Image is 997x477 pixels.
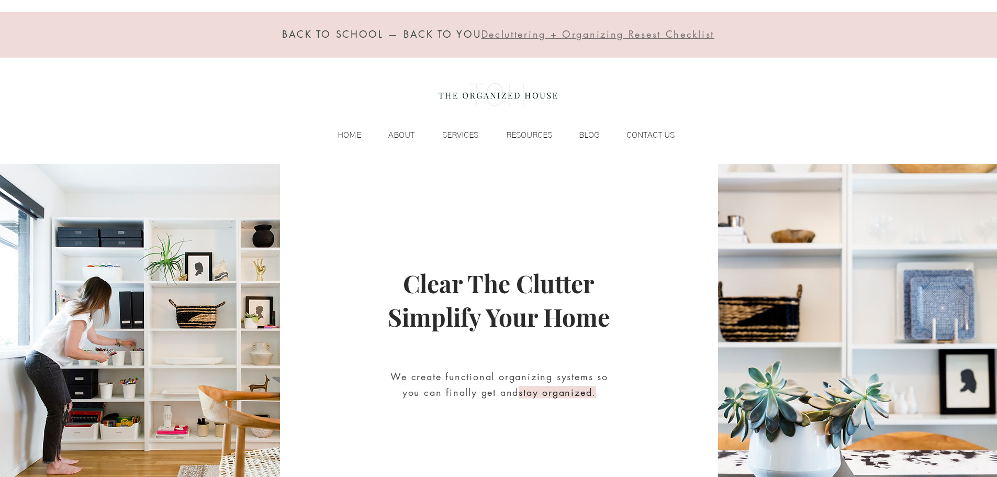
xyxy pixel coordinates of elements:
span: stay organized [519,386,592,398]
span: BACK TO SCHOOL — BACK TO YOU [282,28,481,40]
p: CONTACT US [621,127,680,143]
span: Decluttering + Organizing Resest Checklist [481,28,714,40]
span: . [592,386,596,398]
a: HOME [316,127,366,143]
span: Clear The Clutter Simplify Your Home [388,267,610,333]
a: SERVICES [420,127,484,143]
a: BLOG [557,127,605,143]
a: Decluttering + Organizing Resest Checklist [481,30,714,40]
img: the organized house [434,74,562,116]
a: ABOUT [366,127,420,143]
p: ABOUT [383,127,420,143]
p: SERVICES [437,127,484,143]
a: CONTACT US [605,127,680,143]
p: RESOURCES [501,127,557,143]
span: We create functional organizing systems so you can finally get and [390,370,608,398]
p: HOME [332,127,366,143]
a: RESOURCES [484,127,557,143]
p: BLOG [574,127,605,143]
nav: Site [316,127,680,143]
